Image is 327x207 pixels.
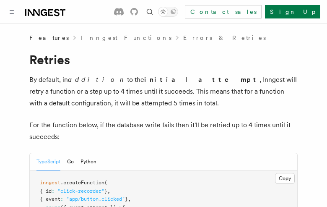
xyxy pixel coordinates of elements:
a: Sign Up [265,5,320,18]
span: "click-recorder" [57,188,104,194]
a: Inngest Functions [80,34,171,42]
span: .createFunction [60,180,104,186]
p: By default, in to the , Inngest will retry a function or a step up to 4 times until it succeeds. ... [29,74,298,109]
span: "app/button.clicked" [66,196,125,202]
h1: Retries [29,52,298,67]
a: Contact sales [185,5,262,18]
span: : [60,196,63,202]
p: For the function below, if the database write fails then it'll be retried up to 4 times until it ... [29,119,298,143]
span: , [107,188,110,194]
button: Find something... [145,7,155,17]
span: { id [40,188,52,194]
button: Toggle dark mode [158,7,178,17]
span: } [104,188,107,194]
span: , [128,196,131,202]
span: } [125,196,128,202]
em: addition [68,76,127,84]
button: Go [67,153,74,170]
span: Features [29,34,69,42]
button: Toggle navigation [7,7,17,17]
strong: initial attempt [144,76,260,84]
span: { event [40,196,60,202]
span: inngest [40,180,60,186]
button: TypeScript [36,153,60,170]
button: Copy [275,173,295,184]
a: Errors & Retries [183,34,266,42]
span: ( [104,180,107,186]
span: : [52,188,54,194]
button: Python [80,153,96,170]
